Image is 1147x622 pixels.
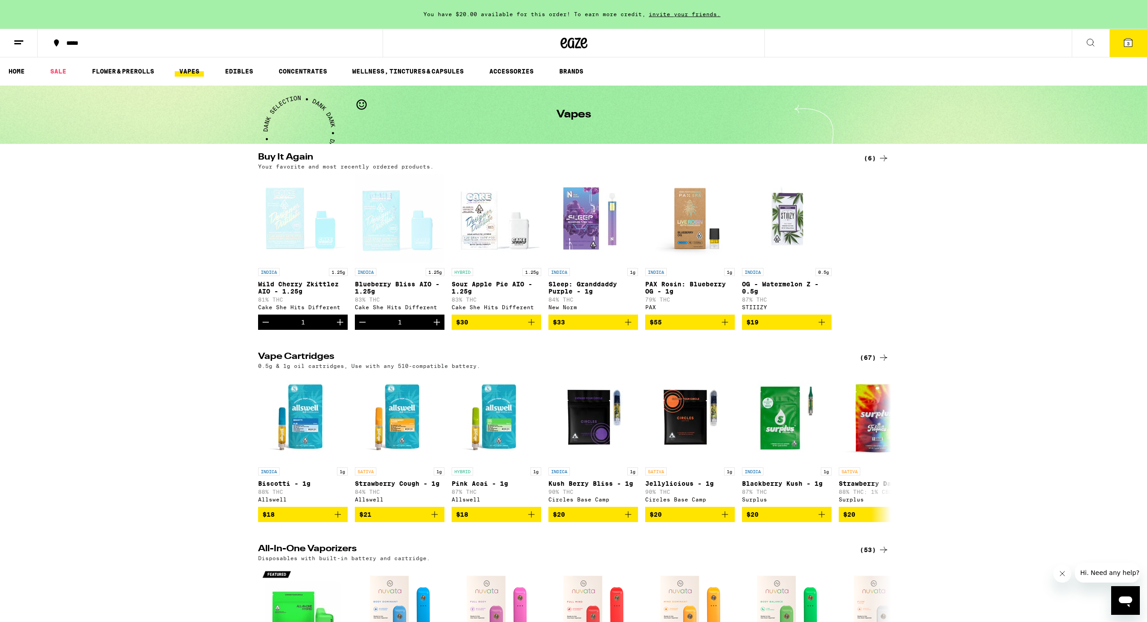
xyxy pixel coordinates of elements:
[548,304,638,310] div: New Norm
[258,544,845,555] h2: All-In-One Vaporizers
[258,315,273,330] button: Decrement
[815,268,832,276] p: 0.5g
[742,480,832,487] p: Blackberry Kush - 1g
[645,467,667,475] p: SATIVA
[452,489,541,495] p: 87% THC
[337,467,348,475] p: 1g
[452,373,541,507] a: Open page for Pink Acai - 1g from Allswell
[258,363,480,369] p: 0.5g & 1g oil cartridges, Use with any 510-compatible battery.
[724,268,735,276] p: 1g
[839,497,928,502] div: Surplus
[548,480,638,487] p: Kush Berry Bliss - 1g
[645,281,735,295] p: PAX Rosin: Blueberry OG - 1g
[530,467,541,475] p: 1g
[553,319,565,326] span: $33
[258,297,348,302] p: 81% THC
[553,511,565,518] span: $20
[452,315,541,330] button: Add to bag
[456,319,468,326] span: $30
[452,281,541,295] p: Sour Apple Pie AIO - 1.25g
[355,467,376,475] p: SATIVA
[398,319,402,326] div: 1
[839,489,928,495] p: 88% THC: 1% CBD
[355,373,444,507] a: Open page for Strawberry Cough - 1g from Allswell
[1127,41,1130,46] span: 3
[742,304,832,310] div: STIIIZY
[548,315,638,330] button: Add to bag
[452,507,541,522] button: Add to bag
[258,268,280,276] p: INDICA
[645,507,735,522] button: Add to bag
[742,268,763,276] p: INDICA
[434,467,444,475] p: 1g
[548,174,638,263] img: New Norm - Sleep: Granddaddy Purple - 1g
[742,315,832,330] button: Add to bag
[452,497,541,502] div: Allswell
[650,511,662,518] span: $20
[258,555,430,561] p: Disposables with built-in battery and cartridge.
[452,373,541,463] img: Allswell - Pink Acai - 1g
[452,174,541,315] a: Open page for Sour Apple Pie AIO - 1.25g from Cake She Hits Different
[645,315,735,330] button: Add to bag
[627,268,638,276] p: 1g
[355,281,444,295] p: Blueberry Bliss AIO - 1.25g
[258,480,348,487] p: Biscotti - 1g
[258,467,280,475] p: INDICA
[742,467,763,475] p: INDICA
[742,507,832,522] button: Add to bag
[426,268,444,276] p: 1.25g
[452,297,541,302] p: 83% THC
[355,315,370,330] button: Decrement
[839,373,928,507] a: Open page for Strawberry Daze - 1g from Surplus
[1109,29,1147,57] button: 3
[548,489,638,495] p: 90% THC
[329,268,348,276] p: 1.25g
[742,174,832,263] img: STIIIZY - OG - Watermelon Z - 0.5g
[1053,565,1071,583] iframe: Close message
[839,373,928,463] img: Surplus - Strawberry Daze - 1g
[645,489,735,495] p: 90% THC
[355,507,444,522] button: Add to bag
[742,174,832,315] a: Open page for OG - Watermelon Z - 0.5g from STIIIZY
[452,480,541,487] p: Pink Acai - 1g
[429,315,444,330] button: Increment
[860,544,889,555] div: (53)
[645,373,735,463] img: Circles Base Camp - Jellylicious - 1g
[548,373,638,463] img: Circles Base Camp - Kush Berry Bliss - 1g
[355,304,444,310] div: Cake She Hits Different
[645,373,735,507] a: Open page for Jellylicious - 1g from Circles Base Camp
[263,511,275,518] span: $18
[355,174,444,315] a: Open page for Blueberry Bliss AIO - 1.25g from Cake She Hits Different
[4,66,29,77] a: HOME
[839,480,928,487] p: Strawberry Daze - 1g
[87,66,159,77] a: FLOWER & PREROLLS
[645,297,735,302] p: 79% THC
[1075,563,1140,583] iframe: Message from company
[258,489,348,495] p: 88% THC
[645,268,667,276] p: INDICA
[355,268,376,276] p: INDICA
[548,507,638,522] button: Add to bag
[650,319,662,326] span: $55
[258,153,845,164] h2: Buy It Again
[258,507,348,522] button: Add to bag
[452,467,473,475] p: HYBRID
[359,511,371,518] span: $21
[175,66,204,77] a: VAPES
[258,304,348,310] div: Cake She Hits Different
[645,497,735,502] div: Circles Base Camp
[839,507,928,522] button: Add to bag
[423,11,646,17] span: You have $20.00 available for this order! To earn more credit,
[46,66,71,77] a: SALE
[555,66,588,77] a: BRANDS
[355,480,444,487] p: Strawberry Cough - 1g
[742,297,832,302] p: 87% THC
[645,480,735,487] p: Jellylicious - 1g
[274,66,332,77] a: CONCENTRATES
[724,467,735,475] p: 1g
[258,164,434,169] p: Your favorite and most recently ordered products.
[860,352,889,363] div: (67)
[645,174,735,263] img: PAX - PAX Rosin: Blueberry OG - 1g
[548,268,570,276] p: INDICA
[742,373,832,507] a: Open page for Blackberry Kush - 1g from Surplus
